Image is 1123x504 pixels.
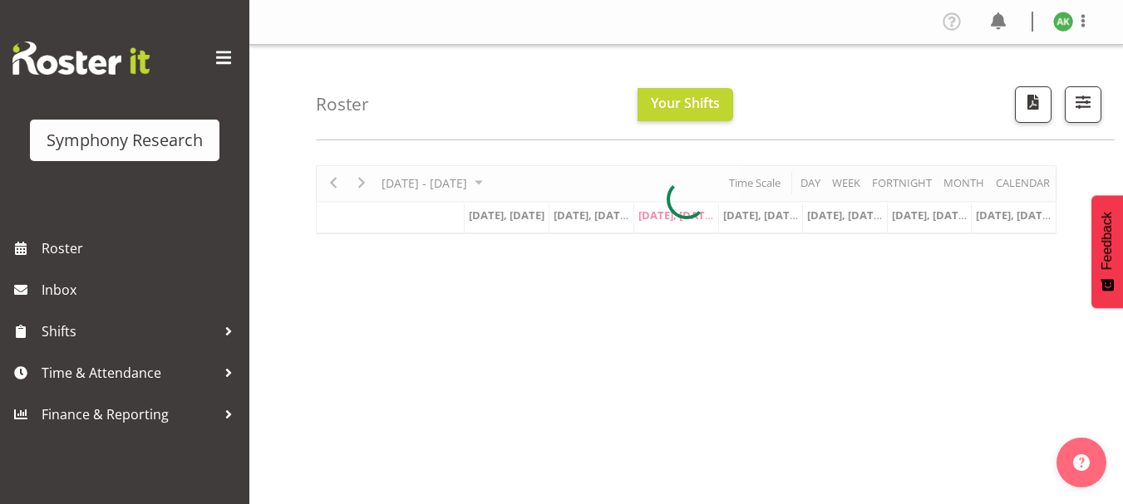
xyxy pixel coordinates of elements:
[42,236,241,261] span: Roster
[47,128,203,153] div: Symphony Research
[638,88,733,121] button: Your Shifts
[1053,12,1073,32] img: amit-kumar11606.jpg
[42,319,216,344] span: Shifts
[42,360,216,385] span: Time & Attendance
[12,42,150,75] img: Rosterit website logo
[316,95,369,114] h4: Roster
[1015,86,1052,123] button: Download a PDF of the roster according to the set date range.
[42,277,241,302] span: Inbox
[1100,212,1115,270] span: Feedback
[1073,454,1090,471] img: help-xxl-2.png
[651,94,720,112] span: Your Shifts
[42,402,216,427] span: Finance & Reporting
[1065,86,1101,123] button: Filter Shifts
[1091,195,1123,308] button: Feedback - Show survey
